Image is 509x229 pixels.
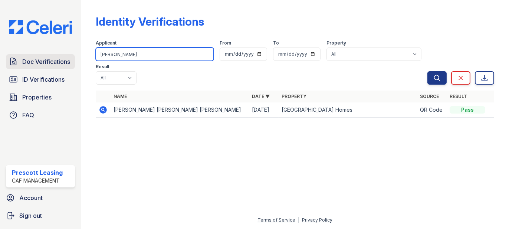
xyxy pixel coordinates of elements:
[96,40,116,46] label: Applicant
[22,93,52,102] span: Properties
[22,75,65,84] span: ID Verifications
[12,168,63,177] div: Prescott Leasing
[111,102,249,118] td: [PERSON_NAME] [PERSON_NAME] [PERSON_NAME]
[3,20,78,34] img: CE_Logo_Blue-a8612792a0a2168367f1c8372b55b34899dd931a85d93a1a3d3e32e68fde9ad4.png
[22,111,34,120] span: FAQ
[417,102,447,118] td: QR Code
[273,40,279,46] label: To
[114,94,127,99] a: Name
[3,208,78,223] a: Sign out
[19,193,43,202] span: Account
[450,94,467,99] a: Result
[282,94,306,99] a: Property
[96,48,214,61] input: Search by name or phone number
[96,64,109,70] label: Result
[12,177,63,184] div: CAF Management
[3,190,78,205] a: Account
[450,106,485,114] div: Pass
[6,72,75,87] a: ID Verifications
[22,57,70,66] span: Doc Verifications
[6,90,75,105] a: Properties
[420,94,439,99] a: Source
[257,217,295,223] a: Terms of Service
[298,217,299,223] div: |
[279,102,417,118] td: [GEOGRAPHIC_DATA] Homes
[220,40,231,46] label: From
[326,40,346,46] label: Property
[6,54,75,69] a: Doc Verifications
[6,108,75,122] a: FAQ
[302,217,332,223] a: Privacy Policy
[252,94,270,99] a: Date ▼
[249,102,279,118] td: [DATE]
[96,15,204,28] div: Identity Verifications
[19,211,42,220] span: Sign out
